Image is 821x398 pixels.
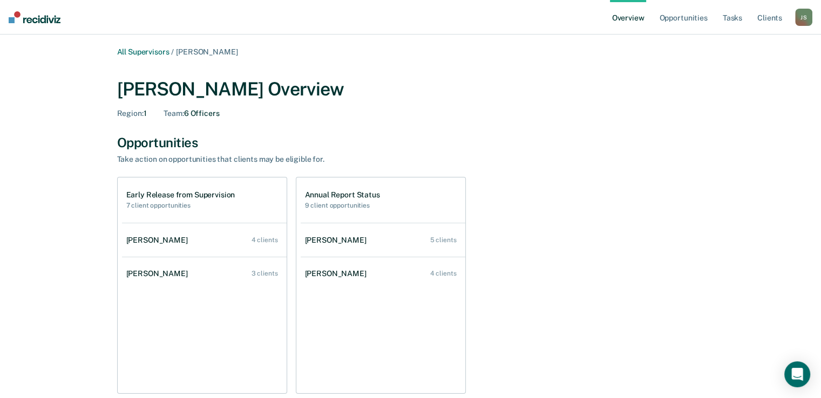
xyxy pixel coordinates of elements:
[430,236,457,244] div: 5 clients
[164,109,219,118] div: 6 Officers
[164,109,184,118] span: Team :
[795,9,812,26] button: JS
[252,270,278,277] div: 3 clients
[117,78,704,100] div: [PERSON_NAME] Overview
[430,270,457,277] div: 4 clients
[305,236,371,245] div: [PERSON_NAME]
[795,9,812,26] div: J S
[122,225,287,256] a: [PERSON_NAME] 4 clients
[126,269,192,278] div: [PERSON_NAME]
[176,47,238,56] span: [PERSON_NAME]
[126,202,235,209] h2: 7 client opportunities
[252,236,278,244] div: 4 clients
[122,258,287,289] a: [PERSON_NAME] 3 clients
[126,236,192,245] div: [PERSON_NAME]
[305,190,380,200] h1: Annual Report Status
[9,11,60,23] img: Recidiviz
[117,155,495,164] div: Take action on opportunities that clients may be eligible for.
[305,202,380,209] h2: 9 client opportunities
[117,109,144,118] span: Region :
[169,47,176,56] span: /
[117,109,147,118] div: 1
[301,225,465,256] a: [PERSON_NAME] 5 clients
[117,47,169,56] a: All Supervisors
[305,269,371,278] div: [PERSON_NAME]
[126,190,235,200] h1: Early Release from Supervision
[117,135,704,150] div: Opportunities
[784,361,810,387] div: Open Intercom Messenger
[301,258,465,289] a: [PERSON_NAME] 4 clients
